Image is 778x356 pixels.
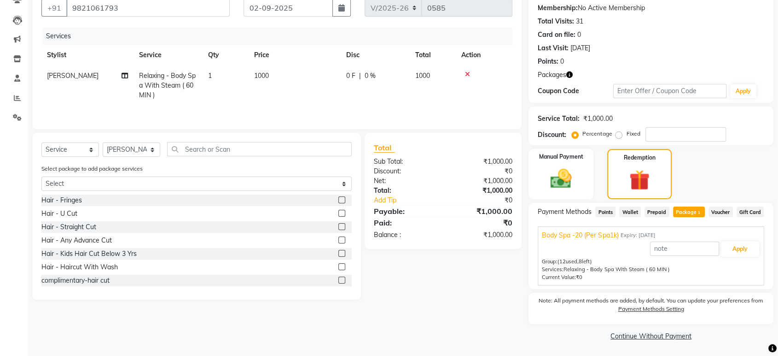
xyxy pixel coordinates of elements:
a: Add Tip [367,196,456,205]
div: Discount: [538,130,566,140]
div: No Active Membership [538,3,764,13]
button: Apply [730,84,756,98]
div: ₹1,000.00 [443,157,520,166]
div: Services [42,28,519,45]
div: Paid: [367,217,443,228]
span: Group: [542,258,557,265]
div: Sub Total: [367,157,443,166]
div: complimentary-hair cut [41,276,110,285]
img: _cash.svg [544,166,578,191]
span: Package [673,207,705,217]
div: Total: [367,186,443,196]
span: ₹0 [576,274,582,280]
div: ₹0 [443,166,520,176]
div: Hair - Fringes [41,196,82,205]
span: Relaxing - Body Spa With Steam ( 60 MIN ) [139,71,196,99]
input: note [650,242,719,256]
label: Redemption [623,154,655,162]
div: Hair - Any Advance Cut [41,236,112,245]
span: [PERSON_NAME] [47,71,99,80]
th: Service [134,45,203,65]
div: Coupon Code [538,86,613,96]
span: Points [595,207,615,217]
div: Hair - U Cut [41,209,77,219]
label: Manual Payment [539,153,583,161]
label: Payment Methods Setting [618,305,684,313]
span: 1 [208,71,212,80]
div: Points: [538,57,558,66]
input: Enter Offer / Coupon Code [613,84,726,98]
label: Fixed [626,130,640,138]
div: Discount: [367,166,443,176]
div: ₹0 [456,196,519,205]
span: 0 F [346,71,355,81]
th: Action [456,45,512,65]
span: used, left) [557,258,592,265]
label: Note: All payment methods are added, by default. You can update your preferences from [538,297,764,317]
div: Net: [367,176,443,186]
div: Last Visit: [538,43,569,53]
div: Card on file: [538,30,575,40]
div: Hair - Kids Hair Cut Below 3 Yrs [41,249,137,259]
th: Disc [341,45,410,65]
span: Services: [542,266,563,273]
th: Stylist [41,45,134,65]
span: 0 % [365,71,376,81]
span: Expiry: [DATE] [620,231,655,239]
button: Apply [721,241,759,257]
div: Balance : [367,230,443,240]
div: ₹0 [443,217,520,228]
span: Packages [538,70,566,80]
span: 1000 [415,71,430,80]
div: ₹1,000.00 [443,230,520,240]
span: (12 [557,258,566,265]
th: Qty [203,45,249,65]
div: ₹1,000.00 [443,176,520,186]
div: ₹1,000.00 [443,206,520,217]
span: Body Spa -20 (Per Spa1k) [542,231,618,240]
div: [DATE] [570,43,590,53]
span: Relaxing - Body Spa With Steam ( 60 MIN ) [563,266,669,273]
span: 8 [579,258,582,265]
span: 1000 [254,71,269,80]
span: | [359,71,361,81]
span: Payment Methods [538,207,592,217]
div: Hair - Haircut With Wash [41,262,118,272]
span: 1 [697,210,702,216]
div: ₹1,000.00 [443,186,520,196]
span: Current Value: [542,274,576,280]
label: Select package to add package services [41,165,143,173]
span: Voucher [708,207,733,217]
div: 31 [576,17,583,26]
div: Service Total: [538,114,580,124]
span: Gift Card [737,207,764,217]
span: Wallet [619,207,641,217]
span: Prepaid [644,207,669,217]
div: 0 [577,30,581,40]
div: 0 [560,57,564,66]
a: Continue Without Payment [530,332,772,341]
label: Percentage [582,130,612,138]
div: Hair - Straight Cut [41,222,96,232]
input: Search or Scan [167,142,352,156]
div: Payable: [367,206,443,217]
div: Membership: [538,3,578,13]
th: Price [249,45,341,65]
th: Total [410,45,456,65]
span: Total [374,143,395,153]
img: _gift.svg [623,167,656,193]
div: Total Visits: [538,17,574,26]
div: ₹1,000.00 [583,114,612,124]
